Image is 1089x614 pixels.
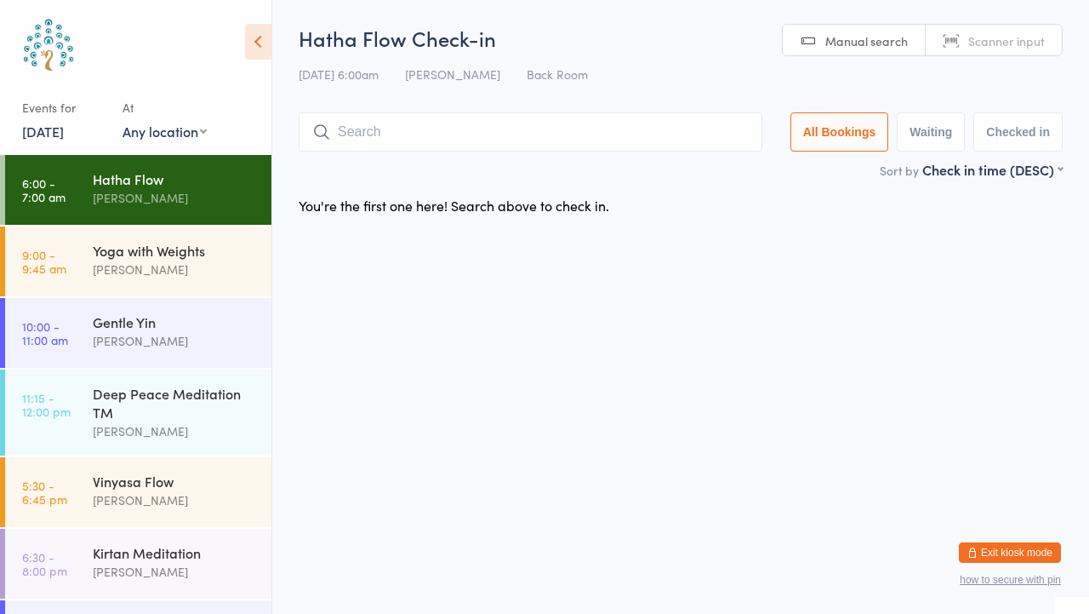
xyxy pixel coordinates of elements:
[93,313,257,331] div: Gentle Yin
[405,66,500,83] span: [PERSON_NAME]
[93,384,257,422] div: Deep Peace Meditation TM
[22,550,67,577] time: 6:30 - 8:00 pm
[527,66,588,83] span: Back Room
[93,331,257,351] div: [PERSON_NAME]
[960,574,1061,586] button: how to secure with pin
[93,260,257,279] div: [PERSON_NAME]
[959,542,1061,563] button: Exit kiosk mode
[17,13,81,77] img: Australian School of Meditation & Yoga
[5,155,271,225] a: 6:00 -7:00 amHatha Flow[PERSON_NAME]
[299,112,762,152] input: Search
[93,169,257,188] div: Hatha Flow
[825,32,908,49] span: Manual search
[22,94,105,122] div: Events for
[299,24,1063,52] h2: Hatha Flow Check-in
[123,122,207,141] div: Any location
[22,319,68,347] time: 10:00 - 11:00 am
[299,66,379,83] span: [DATE] 6:00am
[93,241,257,260] div: Yoga with Weights
[968,32,1045,49] span: Scanner input
[973,112,1063,152] button: Checked in
[22,176,66,204] time: 6:00 - 7:00 am
[299,196,609,215] div: You're the first one here! Search above to check in.
[22,391,71,418] time: 11:15 - 12:00 pm
[93,422,257,441] div: [PERSON_NAME]
[22,479,67,506] time: 5:30 - 6:45 pm
[5,457,271,527] a: 5:30 -6:45 pmVinyasa Flow[PERSON_NAME]
[93,472,257,491] div: Vinyasa Flow
[790,112,889,152] button: All Bookings
[22,122,64,141] a: [DATE]
[93,543,257,562] div: Kirtan Meditation
[880,162,919,179] label: Sort by
[5,298,271,368] a: 10:00 -11:00 amGentle Yin[PERSON_NAME]
[22,248,66,275] time: 9:00 - 9:45 am
[5,227,271,296] a: 9:00 -9:45 amYoga with Weights[PERSON_NAME]
[5,529,271,599] a: 6:30 -8:00 pmKirtan Meditation[PERSON_NAME]
[93,562,257,582] div: [PERSON_NAME]
[93,491,257,510] div: [PERSON_NAME]
[123,94,207,122] div: At
[897,112,965,152] button: Waiting
[922,160,1063,179] div: Check in time (DESC)
[5,370,271,456] a: 11:15 -12:00 pmDeep Peace Meditation TM[PERSON_NAME]
[93,188,257,208] div: [PERSON_NAME]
